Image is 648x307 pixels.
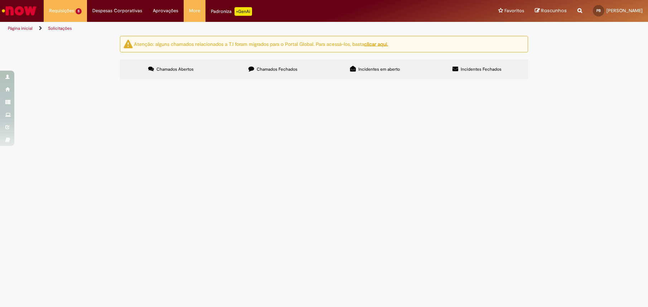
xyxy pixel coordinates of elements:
[5,22,427,35] ul: Trilhas de página
[541,7,567,14] span: Rascunhos
[596,8,601,13] span: PB
[153,7,178,14] span: Aprovações
[211,7,252,16] div: Padroniza
[48,25,72,31] a: Solicitações
[134,41,388,47] ng-bind-html: Atenção: alguns chamados relacionados a T.I foram migrados para o Portal Global. Para acessá-los,...
[156,66,194,72] span: Chamados Abertos
[364,41,388,47] a: clicar aqui.
[606,8,643,14] span: [PERSON_NAME]
[76,8,82,14] span: 5
[234,7,252,16] p: +GenAi
[92,7,142,14] span: Despesas Corporativas
[49,7,74,14] span: Requisições
[358,66,400,72] span: Incidentes em aberto
[189,7,200,14] span: More
[8,25,33,31] a: Página inicial
[504,7,524,14] span: Favoritos
[1,4,38,18] img: ServiceNow
[535,8,567,14] a: Rascunhos
[461,66,502,72] span: Incidentes Fechados
[257,66,298,72] span: Chamados Fechados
